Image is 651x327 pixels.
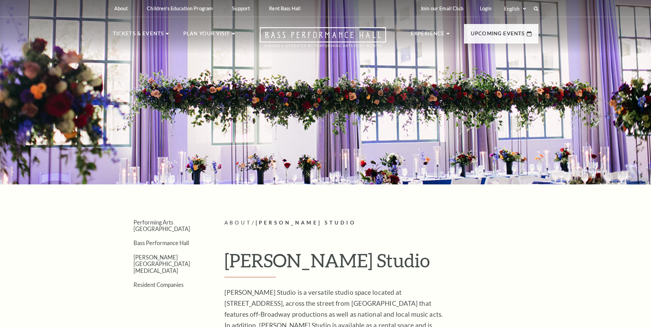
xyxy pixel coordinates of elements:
[224,220,252,226] span: About
[411,29,445,42] p: Experience
[269,5,301,11] p: Rent Bass Hall
[224,219,538,227] p: /
[224,249,538,277] h1: [PERSON_NAME] Studio
[133,240,189,246] a: Bass Performance Hall
[503,5,527,12] select: Select:
[133,219,190,232] a: Performing Arts [GEOGRAPHIC_DATA]
[133,281,184,288] a: Resident Companies
[232,5,250,11] p: Support
[183,29,230,42] p: Plan Your Visit
[133,254,190,274] a: [PERSON_NAME][GEOGRAPHIC_DATA][MEDICAL_DATA]
[147,5,213,11] p: Children's Education Program
[113,29,164,42] p: Tickets & Events
[114,5,128,11] p: About
[471,29,525,42] p: Upcoming Events
[256,220,357,226] span: [PERSON_NAME] Studio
